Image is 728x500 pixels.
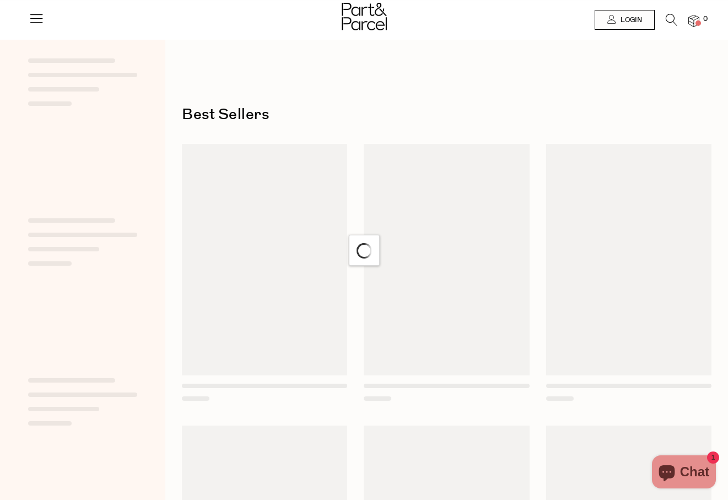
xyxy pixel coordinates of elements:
[649,455,719,491] inbox-online-store-chat: Shopify online store chat
[688,15,699,26] a: 0
[595,10,655,30] a: Login
[700,14,710,24] span: 0
[342,3,387,30] img: Part&Parcel
[182,102,711,127] h1: Best Sellers
[618,15,642,25] span: Login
